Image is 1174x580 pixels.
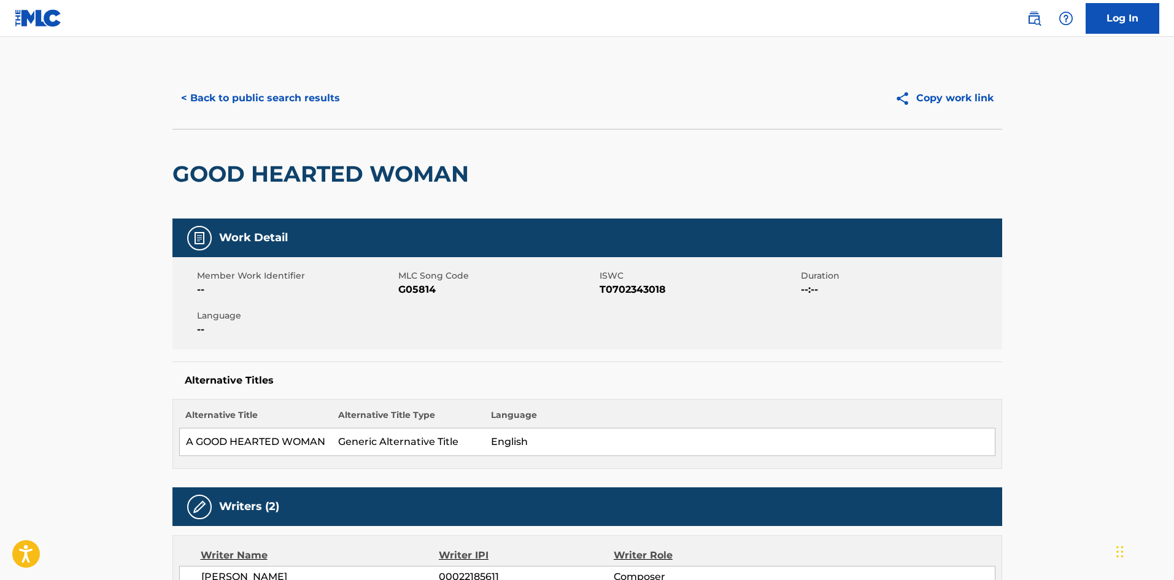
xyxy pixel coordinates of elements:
[801,282,999,297] span: --:--
[485,428,995,456] td: English
[219,231,288,245] h5: Work Detail
[1113,521,1174,580] iframe: Chat Widget
[197,269,395,282] span: Member Work Identifier
[219,500,279,514] h5: Writers (2)
[439,548,614,563] div: Writer IPI
[192,231,207,246] img: Work Detail
[197,282,395,297] span: --
[15,9,62,27] img: MLC Logo
[1059,11,1073,26] img: help
[614,548,773,563] div: Writer Role
[179,428,332,456] td: A GOOD HEARTED WOMAN
[179,409,332,428] th: Alternative Title
[1027,11,1041,26] img: search
[801,269,999,282] span: Duration
[192,500,207,514] img: Writers
[600,269,798,282] span: ISWC
[185,374,990,387] h5: Alternative Titles
[398,269,597,282] span: MLC Song Code
[1086,3,1159,34] a: Log In
[1116,533,1124,570] div: Drag
[895,91,916,106] img: Copy work link
[332,428,485,456] td: Generic Alternative Title
[332,409,485,428] th: Alternative Title Type
[197,322,395,337] span: --
[886,83,1002,114] button: Copy work link
[1054,6,1078,31] div: Help
[485,409,995,428] th: Language
[1022,6,1046,31] a: Public Search
[398,282,597,297] span: G05814
[201,548,439,563] div: Writer Name
[197,309,395,322] span: Language
[600,282,798,297] span: T0702343018
[172,160,475,188] h2: GOOD HEARTED WOMAN
[172,83,349,114] button: < Back to public search results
